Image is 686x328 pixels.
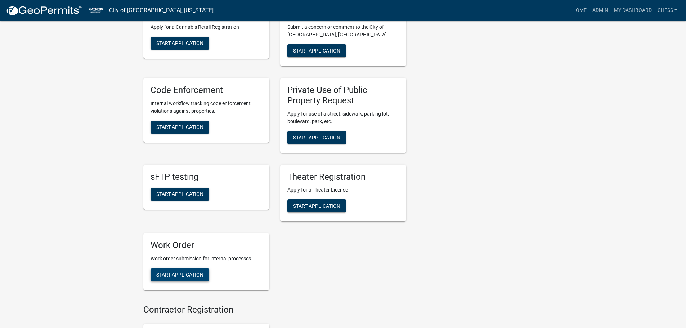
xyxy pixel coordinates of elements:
[611,4,655,17] a: My Dashboard
[293,203,340,209] span: Start Application
[151,240,262,251] h5: Work Order
[151,121,209,134] button: Start Application
[287,131,346,144] button: Start Application
[156,40,203,46] span: Start Application
[151,188,209,201] button: Start Application
[156,272,203,278] span: Start Application
[287,23,399,39] p: Submit a concern or comment to the City of [GEOGRAPHIC_DATA], [GEOGRAPHIC_DATA]
[151,85,262,95] h5: Code Enforcement
[143,305,406,315] h4: Contractor Registration
[287,44,346,57] button: Start Application
[569,4,589,17] a: Home
[293,48,340,54] span: Start Application
[589,4,611,17] a: Admin
[151,23,262,31] p: Apply for a Cannabis Retail Registration
[293,134,340,140] span: Start Application
[151,255,262,262] p: Work order submission for internal processes
[109,4,214,17] a: City of [GEOGRAPHIC_DATA], [US_STATE]
[287,110,399,125] p: Apply for use of a street, sidewalk, parking lot, boulevard, park, etc.
[156,124,203,130] span: Start Application
[156,191,203,197] span: Start Application
[287,199,346,212] button: Start Application
[151,100,262,115] p: Internal workflow tracking code enforcement violations against properties.
[151,37,209,50] button: Start Application
[151,268,209,281] button: Start Application
[655,4,680,17] a: chess
[287,85,399,106] h5: Private Use of Public Property Request
[287,172,399,182] h5: Theater Registration
[151,172,262,182] h5: sFTP testing
[89,5,103,15] img: City of Luverne, Minnesota
[287,186,399,194] p: Apply for a Theater License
